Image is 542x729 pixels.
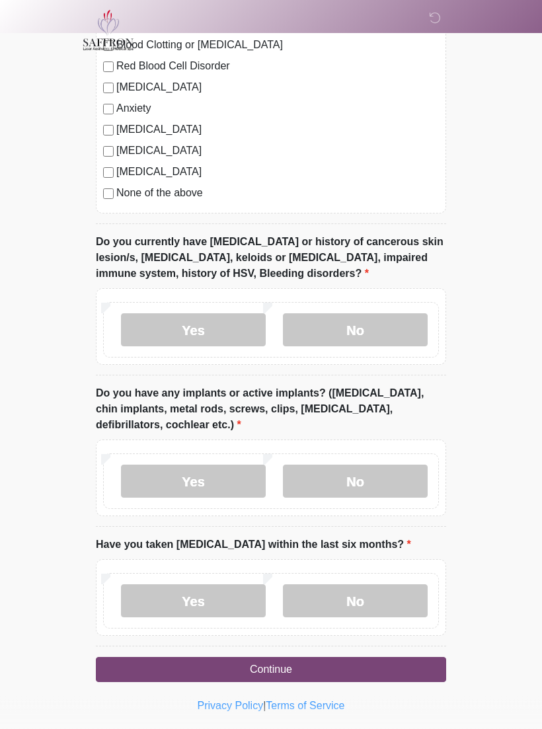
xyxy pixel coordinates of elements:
[96,235,446,282] label: Do you currently have [MEDICAL_DATA] or history of cancerous skin lesion/s, [MEDICAL_DATA], keloi...
[266,701,344,712] a: Terms of Service
[283,314,428,347] label: No
[263,701,266,712] a: |
[116,165,439,180] label: [MEDICAL_DATA]
[116,143,439,159] label: [MEDICAL_DATA]
[283,585,428,618] label: No
[121,465,266,498] label: Yes
[103,189,114,200] input: None of the above
[121,585,266,618] label: Yes
[103,83,114,94] input: [MEDICAL_DATA]
[103,62,114,73] input: Red Blood Cell Disorder
[103,168,114,178] input: [MEDICAL_DATA]
[116,101,439,117] label: Anxiety
[96,386,446,434] label: Do you have any implants or active implants? ([MEDICAL_DATA], chin implants, metal rods, screws, ...
[103,126,114,136] input: [MEDICAL_DATA]
[116,59,439,75] label: Red Blood Cell Disorder
[83,10,134,51] img: Saffron Laser Aesthetics and Medical Spa Logo
[103,147,114,157] input: [MEDICAL_DATA]
[103,104,114,115] input: Anxiety
[198,701,264,712] a: Privacy Policy
[116,80,439,96] label: [MEDICAL_DATA]
[96,537,411,553] label: Have you taken [MEDICAL_DATA] within the last six months?
[116,186,439,202] label: None of the above
[121,314,266,347] label: Yes
[116,122,439,138] label: [MEDICAL_DATA]
[96,658,446,683] button: Continue
[283,465,428,498] label: No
